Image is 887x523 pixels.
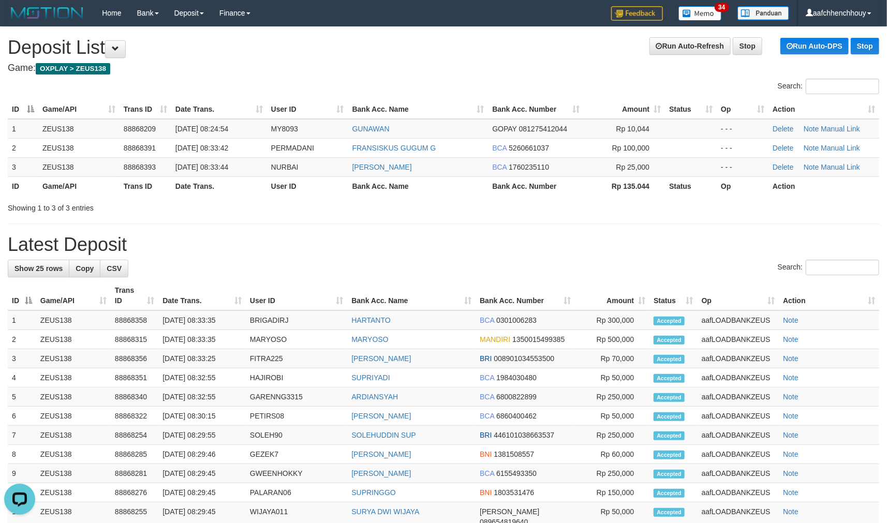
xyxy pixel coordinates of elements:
[480,488,492,497] span: BNI
[246,483,347,502] td: PALARAN06
[496,393,537,401] span: Copy 6800822899 to clipboard
[575,349,649,368] td: Rp 70,000
[8,100,38,119] th: ID: activate to sort column descending
[698,464,779,483] td: aafLOADBANKZEUS
[38,100,120,119] th: Game/API: activate to sort column ascending
[821,144,861,152] a: Manual Link
[778,260,879,275] label: Search:
[158,387,246,407] td: [DATE] 08:32:55
[698,426,779,445] td: aafLOADBANKZEUS
[780,38,849,54] a: Run Auto-DPS
[698,483,779,502] td: aafLOADBANKZEUS
[111,407,158,426] td: 88868322
[476,281,575,310] th: Bank Acc. Number: activate to sort column ascending
[111,387,158,407] td: 88868340
[175,144,228,152] span: [DATE] 08:33:42
[851,38,879,54] a: Stop
[480,469,494,477] span: BCA
[778,79,879,94] label: Search:
[494,450,534,458] span: Copy 1381508557 to clipboard
[616,125,650,133] span: Rp 10,044
[509,144,549,152] span: Copy 5260661037 to clipboard
[158,426,246,445] td: [DATE] 08:29:55
[783,354,799,363] a: Note
[246,464,347,483] td: GWEENHOKKY
[158,483,246,502] td: [DATE] 08:29:45
[494,488,534,497] span: Copy 1803531476 to clipboard
[584,176,665,196] th: Rp 135.044
[804,144,819,152] a: Note
[38,138,120,157] td: ZEUS138
[8,176,38,196] th: ID
[654,374,685,383] span: Accepted
[271,163,299,171] span: NURBAI
[654,489,685,498] span: Accepted
[480,373,494,382] span: BCA
[352,144,436,152] a: FRANSISKUS GUGUM G
[38,157,120,176] td: ZEUS138
[783,393,799,401] a: Note
[698,330,779,349] td: aafLOADBANKZEUS
[737,6,789,20] img: panduan.png
[783,316,799,324] a: Note
[8,281,36,310] th: ID: activate to sort column descending
[36,330,111,349] td: ZEUS138
[8,5,86,21] img: MOTION_logo.png
[246,387,347,407] td: GARENNG3315
[821,125,861,133] a: Manual Link
[480,412,494,420] span: BCA
[351,469,411,477] a: [PERSON_NAME]
[36,464,111,483] td: ZEUS138
[171,176,267,196] th: Date Trans.
[488,100,584,119] th: Bank Acc. Number: activate to sort column ascending
[36,426,111,445] td: ZEUS138
[351,450,411,458] a: [PERSON_NAME]
[821,163,861,171] a: Manual Link
[111,330,158,349] td: 88868315
[519,125,567,133] span: Copy 081275412044 to clipboard
[512,335,565,343] span: Copy 1350015499385 to clipboard
[14,264,63,273] span: Show 25 rows
[698,387,779,407] td: aafLOADBANKZEUS
[612,144,649,152] span: Rp 100,000
[717,176,768,196] th: Op
[584,100,665,119] th: Amount: activate to sort column ascending
[654,317,685,325] span: Accepted
[4,4,35,35] button: Open LiveChat chat widget
[8,330,36,349] td: 2
[717,138,768,157] td: - - -
[351,431,416,439] a: SOLEHUDDIN SUP
[649,281,697,310] th: Status: activate to sort column ascending
[768,100,879,119] th: Action: activate to sort column ascending
[480,450,492,458] span: BNI
[698,310,779,330] td: aafLOADBANKZEUS
[698,445,779,464] td: aafLOADBANKZEUS
[8,234,879,255] h1: Latest Deposit
[351,316,390,324] a: HARTANTO
[348,176,489,196] th: Bank Acc. Name
[8,260,69,277] a: Show 25 rows
[347,281,476,310] th: Bank Acc. Name: activate to sort column ascending
[158,281,246,310] th: Date Trans.: activate to sort column ascending
[36,349,111,368] td: ZEUS138
[111,368,158,387] td: 88868351
[717,157,768,176] td: - - -
[480,431,492,439] span: BRI
[783,335,799,343] a: Note
[36,63,110,74] span: OXPLAY > ZEUS138
[124,125,156,133] span: 88868209
[8,349,36,368] td: 3
[36,310,111,330] td: ZEUS138
[351,412,411,420] a: [PERSON_NAME]
[124,144,156,152] span: 88868391
[665,100,717,119] th: Status: activate to sort column ascending
[492,144,507,152] span: BCA
[8,37,879,58] h1: Deposit List
[768,176,879,196] th: Action
[8,464,36,483] td: 9
[496,412,537,420] span: Copy 6860400462 to clipboard
[8,407,36,426] td: 6
[783,488,799,497] a: Note
[158,445,246,464] td: [DATE] 08:29:46
[654,508,685,517] span: Accepted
